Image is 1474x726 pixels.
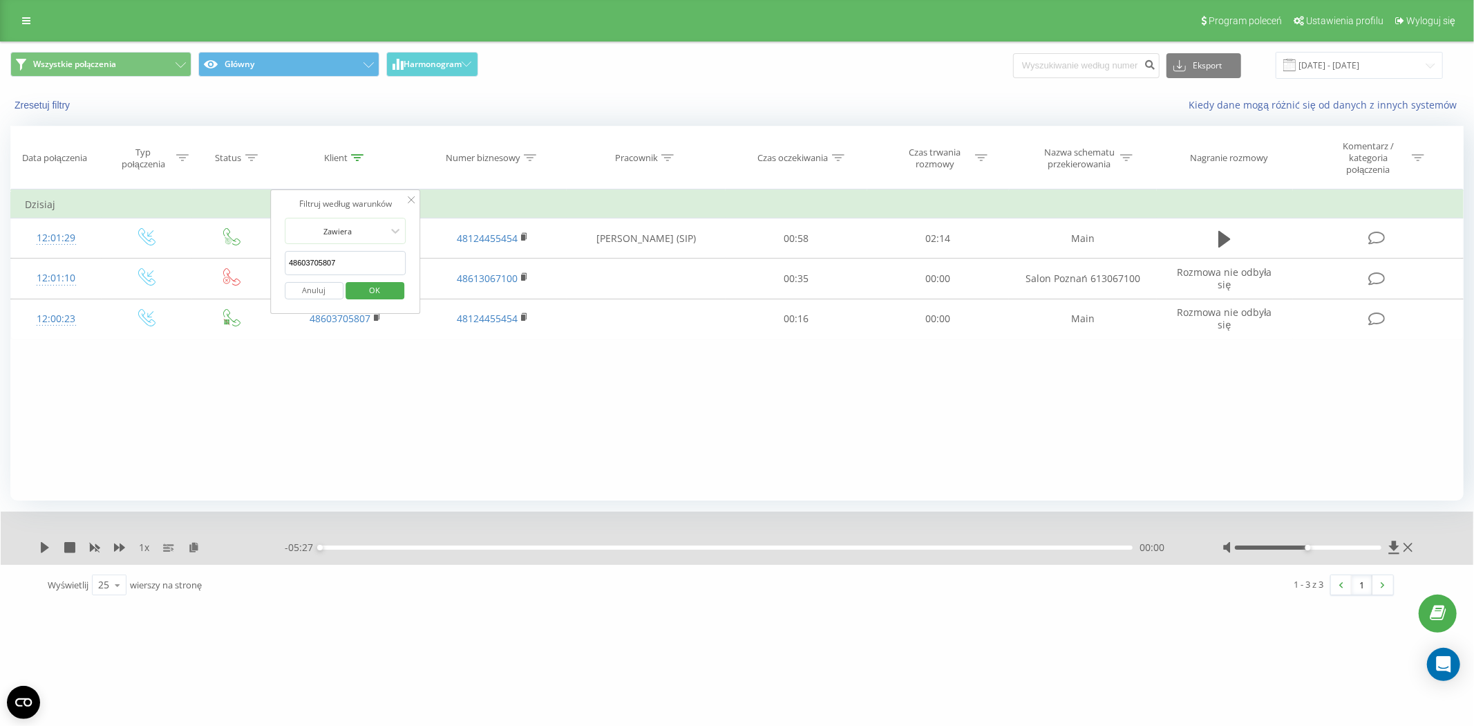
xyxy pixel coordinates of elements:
[346,282,404,299] button: OK
[1427,648,1460,681] div: Open Intercom Messenger
[285,197,406,211] div: Filtruj według warunków
[457,312,518,325] a: 48124455454
[1178,306,1272,331] span: Rozmowa nie odbyła się
[317,545,323,550] div: Accessibility label
[1013,53,1160,78] input: Wyszukiwanie według numeru
[48,579,88,591] span: Wyświetlij
[25,265,88,292] div: 12:01:10
[446,152,520,164] div: Numer biznesowy
[1189,98,1464,111] a: Kiedy dane mogą różnić się od danych z innych systemów
[1140,541,1164,555] span: 00:00
[285,541,320,555] span: - 05:27
[1009,259,1156,299] td: Salon Poznań 613067100
[758,152,829,164] div: Czas oczekiwania
[867,299,1009,339] td: 00:00
[114,147,173,170] div: Typ połączenia
[139,541,149,555] span: 1 x
[1294,577,1324,591] div: 1 - 3 z 3
[355,279,394,301] span: OK
[310,312,370,325] a: 48603705807
[1352,575,1372,595] a: 1
[898,147,972,170] div: Czas trwania rozmowy
[567,218,726,259] td: [PERSON_NAME] (SIP)
[1209,15,1282,26] span: Program poleceń
[867,218,1009,259] td: 02:14
[1406,15,1455,26] span: Wyloguj się
[615,152,658,164] div: Pracownik
[1190,152,1268,164] div: Nagranie rozmowy
[25,225,88,252] div: 12:01:29
[1327,140,1408,176] div: Komentarz / kategoria połączenia
[198,52,379,77] button: Główny
[726,259,867,299] td: 00:35
[10,99,77,111] button: Zresetuj filtry
[1009,218,1156,259] td: Main
[726,218,867,259] td: 00:58
[1306,15,1383,26] span: Ustawienia profilu
[130,579,202,591] span: wierszy na stronę
[726,299,867,339] td: 00:16
[1166,53,1241,78] button: Eksport
[216,152,242,164] div: Status
[457,272,518,285] a: 48613067100
[33,59,116,70] span: Wszystkie połączenia
[457,232,518,245] a: 48124455454
[285,251,406,275] input: Wprowadź wartość
[1043,147,1117,170] div: Nazwa schematu przekierowania
[386,52,478,77] button: Harmonogram
[285,282,343,299] button: Anuluj
[22,152,87,164] div: Data połączenia
[10,52,191,77] button: Wszystkie połączenia
[324,152,348,164] div: Klient
[1009,299,1156,339] td: Main
[404,59,462,69] span: Harmonogram
[11,191,1464,218] td: Dzisiaj
[98,578,109,592] div: 25
[25,306,88,333] div: 12:00:23
[7,686,40,719] button: Open CMP widget
[1178,266,1272,291] span: Rozmowa nie odbyła się
[867,259,1009,299] td: 00:00
[1305,545,1311,550] div: Accessibility label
